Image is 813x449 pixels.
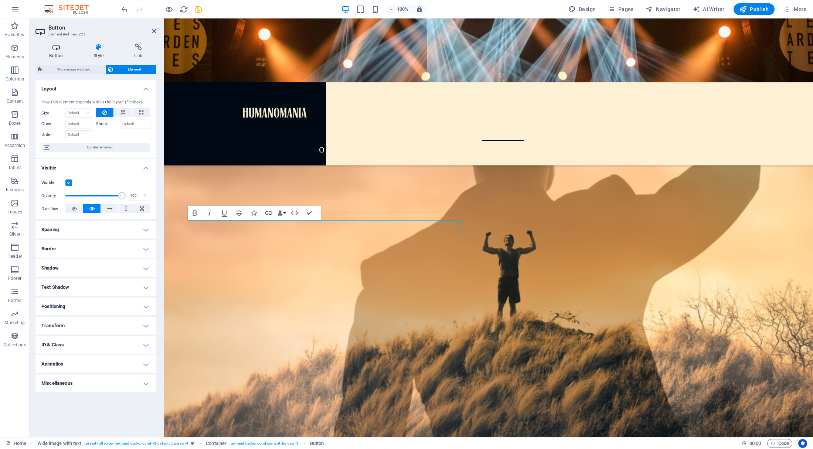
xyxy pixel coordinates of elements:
button: Navigator [643,3,684,15]
button: 100% [386,5,412,14]
h4: Transform [35,317,156,335]
h4: Link [120,44,156,59]
span: More [783,6,807,13]
h4: ID & Class [35,336,156,354]
button: HTML [288,206,302,220]
button: Link [262,206,276,220]
button: save [194,5,203,14]
input: Default [120,120,151,128]
button: Strikethrough [232,206,246,220]
span: . preset-fullscreen-text-and-background-v3-default .bg-user-4 [84,439,188,448]
input: Default [65,130,92,139]
button: reload [179,5,188,14]
span: Click to select. Double-click to edit [37,439,82,448]
span: Wide image with text [45,65,103,74]
button: Italic (Ctrl+I) [203,206,217,220]
span: 00 00 [749,439,761,448]
label: Opacity [41,194,65,198]
button: Container layout [41,143,150,152]
button: Bold (Ctrl+B) [188,206,202,220]
span: AI Writer [693,6,725,13]
h4: Border [35,240,156,258]
button: Wide image with text [35,65,105,74]
h4: Positioning [35,298,156,315]
h4: Spacing [35,221,156,239]
p: Features [6,187,24,193]
button: Element [106,65,156,74]
p: Forms [8,298,21,304]
label: Size [41,111,65,115]
button: Underline (Ctrl+U) [217,206,231,220]
h4: Shadow [35,259,156,277]
img: Editor Logo [42,5,98,14]
label: Visible [41,178,65,187]
button: Data Bindings [276,206,287,220]
h3: Element #ed-new-221 [48,31,142,38]
button: Icons [247,206,261,220]
h4: Button [35,44,80,59]
button: More [780,3,810,15]
span: . text-and-background-content .bg-user-1 [229,439,299,448]
span: Click to select. Double-click to edit [310,439,324,448]
div: Design (Ctrl+Alt+Y) [565,3,599,15]
h4: Miscellaneous [35,374,156,392]
button: Code [767,439,792,448]
div: How this element expands within the layout (Flexbox). [41,99,150,106]
span: Container layout [52,143,148,152]
h6: 100% [397,5,409,14]
span: Publish [739,6,769,13]
label: Grow [41,120,65,128]
label: Overflow [41,205,65,213]
span: Navigator [646,6,681,13]
div: % [140,191,150,200]
span: Pages [608,6,633,13]
button: undo [120,5,129,14]
h4: Visible [35,159,156,172]
h2: Button [48,24,156,31]
label: Shrink [96,120,120,128]
button: Confirm (Ctrl+⏎) [302,206,316,220]
button: Publish [734,3,775,15]
p: Header [7,253,22,259]
p: Favorites [5,32,24,38]
h4: Layout [35,80,156,93]
i: Undo: Change link (Ctrl+Z) [120,5,129,14]
p: Columns [6,76,24,82]
p: Footer [8,275,21,281]
span: Element [115,65,154,74]
p: Boxes [9,120,21,126]
p: Slider [9,231,21,237]
h4: Style [80,44,120,59]
p: Marketing [4,320,25,326]
button: Click here to leave preview mode and continue editing [164,5,173,14]
button: Pages [605,3,636,15]
button: Design [565,3,599,15]
nav: breadcrumb [37,439,324,448]
button: AI Writer [690,3,728,15]
h6: Session time [742,439,761,448]
p: Images [7,209,23,215]
p: Content [7,98,23,104]
i: This element is a customizable preset [191,441,194,445]
p: Tables [8,165,21,171]
p: Elements [6,54,24,60]
i: On resize automatically adjust zoom level to fit chosen device. [416,6,423,13]
button: Usercentrics [798,439,807,448]
p: Accordion [4,143,25,148]
span: Design [568,6,596,13]
h4: Animation [35,355,156,373]
input: Default [65,120,92,128]
i: Save (Ctrl+S) [194,5,203,14]
span: Code [771,439,789,448]
p: Collections [3,342,26,348]
label: Order [41,130,65,139]
h4: Text Shadow [35,278,156,296]
span: : [755,441,756,446]
span: Click to select. Double-click to edit [206,439,227,448]
a: Click to cancel selection. Double-click to open Pages [6,439,26,448]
